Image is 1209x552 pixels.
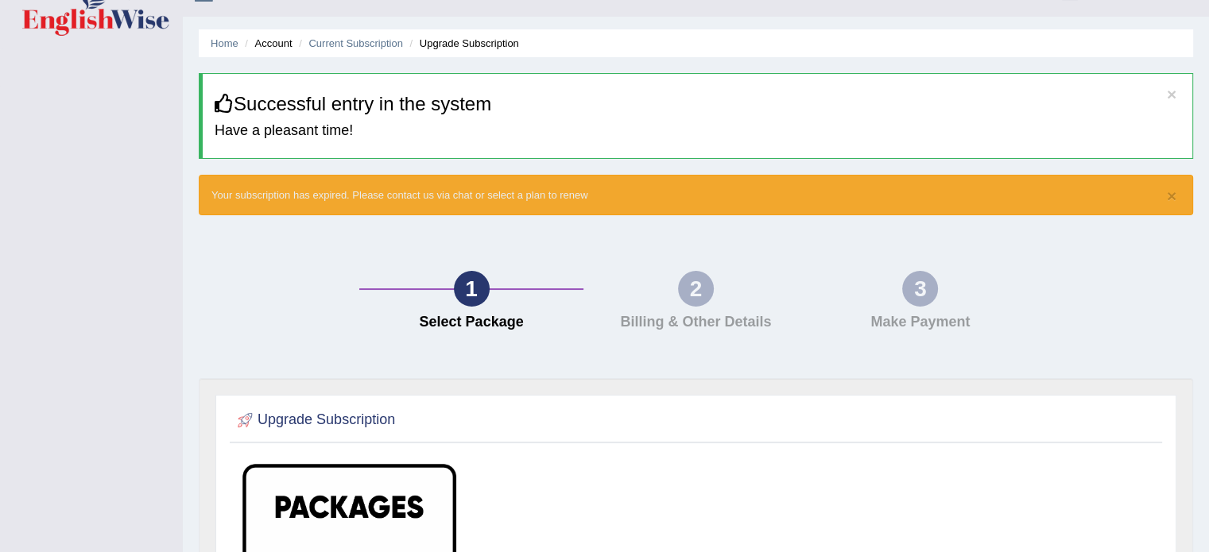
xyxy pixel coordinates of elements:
[367,315,575,330] h4: Select Package
[215,94,1180,114] h3: Successful entry in the system
[215,123,1180,139] h4: Have a pleasant time!
[308,37,403,49] a: Current Subscription
[591,315,800,330] h4: Billing & Other Details
[1167,187,1176,204] button: ×
[454,271,490,307] div: 1
[241,36,292,51] li: Account
[1167,86,1176,102] button: ×
[678,271,714,307] div: 2
[816,315,1025,330] h4: Make Payment
[211,37,238,49] a: Home
[234,408,395,432] h2: Upgrade Subscription
[199,175,1193,215] div: Your subscription has expired. Please contact us via chat or select a plan to renew
[902,271,938,307] div: 3
[406,36,519,51] li: Upgrade Subscription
